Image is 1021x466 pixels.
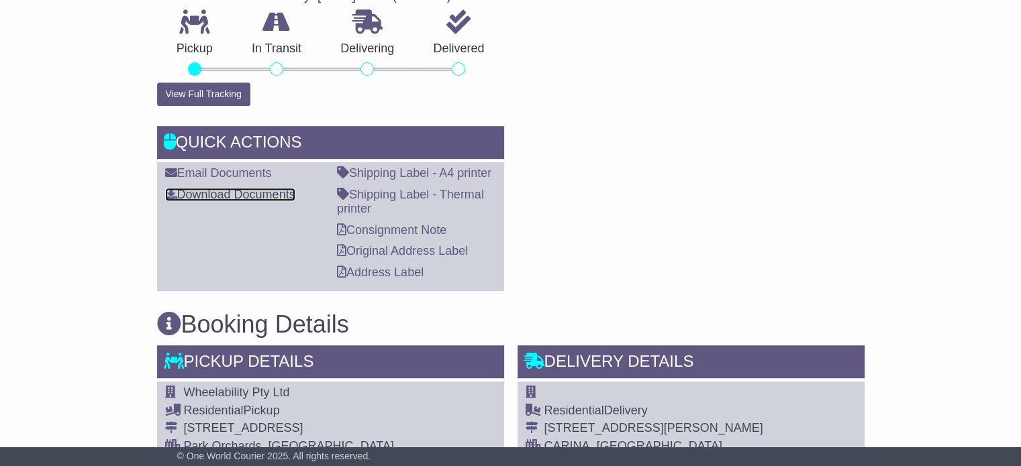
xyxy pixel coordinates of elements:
[414,42,503,56] p: Delivered
[337,188,484,216] a: Shipping Label - Thermal printer
[157,345,504,382] div: Pickup Details
[232,42,321,56] p: In Transit
[184,404,394,418] div: Pickup
[184,439,394,454] div: Park Orchards, [GEOGRAPHIC_DATA]
[157,42,232,56] p: Pickup
[184,386,290,399] span: Wheelability Pty Ltd
[337,223,446,237] a: Consignment Note
[157,82,250,106] button: View Full Tracking
[337,266,424,279] a: Address Label
[157,126,504,162] div: Quick Actions
[544,439,763,454] div: CARINA, [GEOGRAPHIC_DATA]
[544,404,604,417] span: Residential
[184,404,244,417] span: Residential
[165,166,272,180] a: Email Documents
[544,404,763,418] div: Delivery
[321,42,414,56] p: Delivering
[165,188,295,201] a: Download Documents
[177,451,371,461] span: © One World Courier 2025. All rights reserved.
[544,421,763,436] div: [STREET_ADDRESS][PERSON_NAME]
[337,244,468,257] a: Original Address Label
[518,345,865,382] div: Delivery Details
[337,166,491,180] a: Shipping Label - A4 printer
[184,421,394,436] div: [STREET_ADDRESS]
[157,311,865,338] h3: Booking Details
